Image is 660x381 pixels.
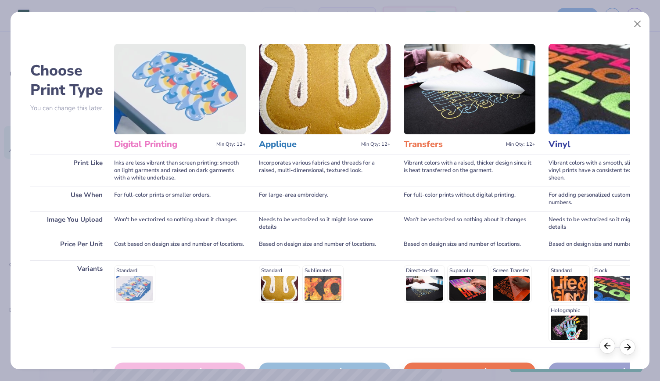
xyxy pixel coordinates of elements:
[114,139,213,150] h3: Digital Printing
[114,187,246,211] div: For full-color prints or smaller orders.
[30,61,111,100] h2: Choose Print Type
[30,155,111,187] div: Print Like
[404,211,535,236] div: Won't be vectorized so nothing about it changes
[549,139,647,150] h3: Vinyl
[259,155,391,187] div: Incorporates various fabrics and threads for a raised, multi-dimensional, textured look.
[259,139,358,150] h3: Applique
[30,211,111,236] div: Image You Upload
[404,155,535,187] div: Vibrant colors with a raised, thicker design since it is heat transferred on the garment.
[404,139,502,150] h3: Transfers
[404,187,535,211] div: For full-color prints without digital printing.
[404,363,535,380] div: Transfers
[30,260,111,347] div: Variants
[506,141,535,147] span: Min Qty: 12+
[361,141,391,147] span: Min Qty: 12+
[114,211,246,236] div: Won't be vectorized so nothing about it changes
[114,363,246,380] div: Digital Print
[114,236,246,260] div: Cost based on design size and number of locations.
[259,236,391,260] div: Based on design size and number of locations.
[30,236,111,260] div: Price Per Unit
[114,44,246,134] img: Digital Printing
[259,44,391,134] img: Applique
[216,141,246,147] span: Min Qty: 12+
[30,104,111,112] p: You can change this later.
[629,16,646,32] button: Close
[114,155,246,187] div: Inks are less vibrant than screen printing; smooth on light garments and raised on dark garments ...
[30,187,111,211] div: Use When
[259,211,391,236] div: Needs to be vectorized so it might lose some details
[404,236,535,260] div: Based on design size and number of locations.
[259,363,391,380] div: Applique
[404,44,535,134] img: Transfers
[259,187,391,211] div: For large-area embroidery.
